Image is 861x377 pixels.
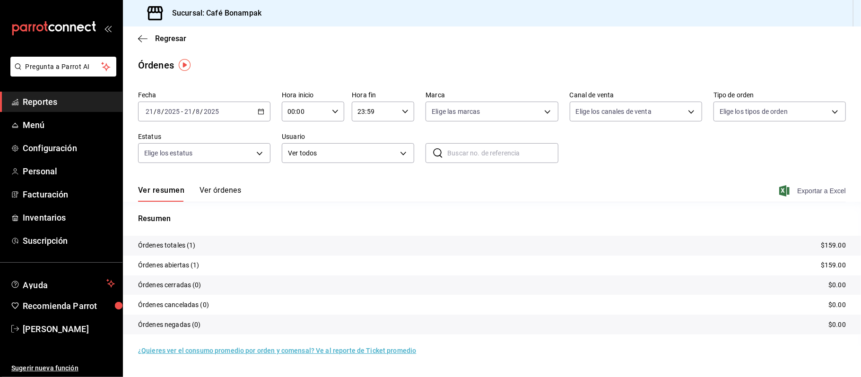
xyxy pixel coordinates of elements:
span: / [161,108,164,115]
p: $159.00 [821,260,846,270]
label: Tipo de orden [713,92,846,99]
label: Hora inicio [282,92,344,99]
button: Regresar [138,34,186,43]
button: open_drawer_menu [104,25,112,32]
span: Inventarios [23,211,115,224]
h3: Sucursal: Café Bonampak [165,8,261,19]
span: Menú [23,119,115,131]
a: ¿Quieres ver el consumo promedio por orden y comensal? Ve al reporte de Ticket promedio [138,347,416,354]
p: Órdenes negadas (0) [138,320,201,330]
button: Pregunta a Parrot AI [10,57,116,77]
div: navigation tabs [138,186,241,202]
input: Buscar no. de referencia [447,144,558,163]
div: Órdenes [138,58,174,72]
label: Usuario [282,134,414,140]
input: -- [184,108,192,115]
span: Recomienda Parrot [23,300,115,312]
span: Pregunta a Parrot AI [26,62,102,72]
span: / [192,108,195,115]
img: Tooltip marker [179,59,191,71]
input: ---- [203,108,219,115]
span: Configuración [23,142,115,154]
label: Hora fin [352,92,414,99]
input: -- [145,108,154,115]
span: Suscripción [23,234,115,247]
p: Órdenes abiertas (1) [138,260,200,270]
span: Reportes [23,95,115,108]
p: Órdenes totales (1) [138,240,196,250]
span: Sugerir nueva función [11,363,115,373]
p: $159.00 [821,240,846,250]
label: Canal de venta [570,92,702,99]
span: Ver todos [288,148,397,158]
span: Elige los tipos de orden [720,107,788,116]
span: Facturación [23,188,115,201]
p: Órdenes cerradas (0) [138,280,201,290]
input: -- [196,108,200,115]
a: Pregunta a Parrot AI [7,69,116,78]
span: Elige las marcas [432,107,480,116]
span: / [200,108,203,115]
label: Marca [426,92,558,99]
button: Ver órdenes [200,186,241,202]
span: / [154,108,157,115]
p: $0.00 [828,300,846,310]
span: Personal [23,165,115,178]
span: Elige los canales de venta [576,107,652,116]
span: Regresar [155,34,186,43]
span: Elige los estatus [144,148,192,158]
span: - [181,108,183,115]
button: Ver resumen [138,186,184,202]
button: Exportar a Excel [781,185,846,197]
input: ---- [164,108,180,115]
p: Órdenes canceladas (0) [138,300,209,310]
label: Estatus [138,134,270,140]
label: Fecha [138,92,270,99]
p: $0.00 [828,280,846,290]
span: [PERSON_NAME] [23,323,115,335]
p: $0.00 [828,320,846,330]
span: Ayuda [23,278,103,289]
p: Resumen [138,213,846,224]
input: -- [157,108,161,115]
